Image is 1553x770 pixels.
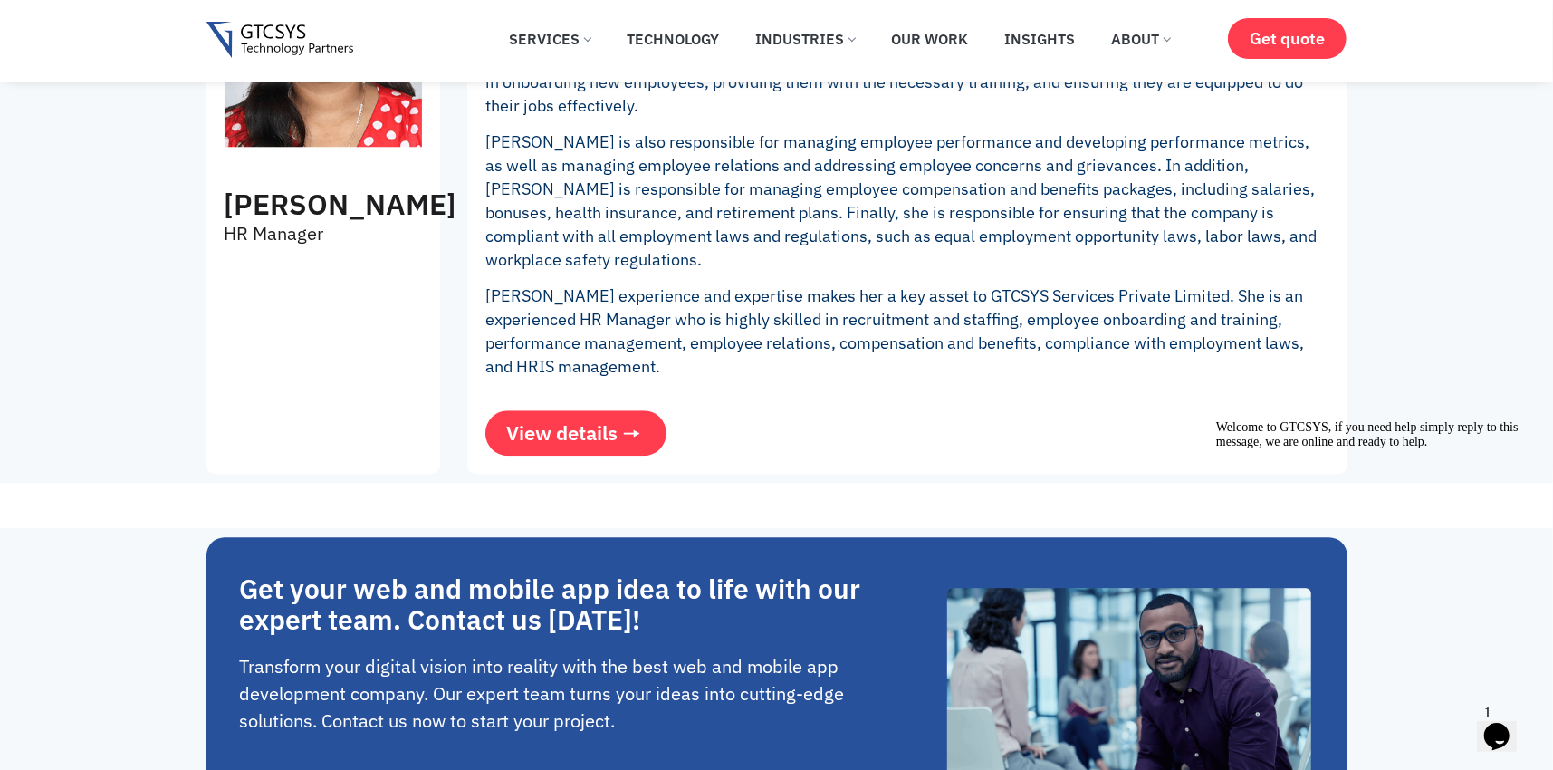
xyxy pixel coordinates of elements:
a: Our Work [877,19,982,59]
span: View details [507,423,618,443]
iframe: chat widget [1209,413,1535,688]
a: Industries [742,19,868,59]
div: Welcome to GTCSYS, if you need help simply reply to this message, we are online and ready to help. [7,7,333,36]
a: View details [485,410,666,456]
p: HR Manager [225,222,373,245]
a: Get quote [1228,18,1347,59]
p: [PERSON_NAME] is also responsible for managing employee performance and developing performance me... [485,130,1329,272]
p: [PERSON_NAME] experience and expertise makes her a key asset to GTCSYS Services Private Limited. ... [485,284,1329,379]
span: Welcome to GTCSYS, if you need help simply reply to this message, we are online and ready to help. [7,7,310,35]
a: Technology [613,19,733,59]
a: Insights [991,19,1088,59]
span: Transform your digital vision into reality with the best web and mobile app development company. ... [240,654,845,733]
h3: [PERSON_NAME] [225,187,422,222]
p: Get your web and mobile app idea to life with our expert team. Contact us [DATE]! [240,573,894,635]
span: Get quote [1250,29,1325,48]
a: About [1098,19,1184,59]
iframe: chat widget [1477,698,1535,752]
img: Gtcsys logo [206,22,354,59]
a: Services [495,19,604,59]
